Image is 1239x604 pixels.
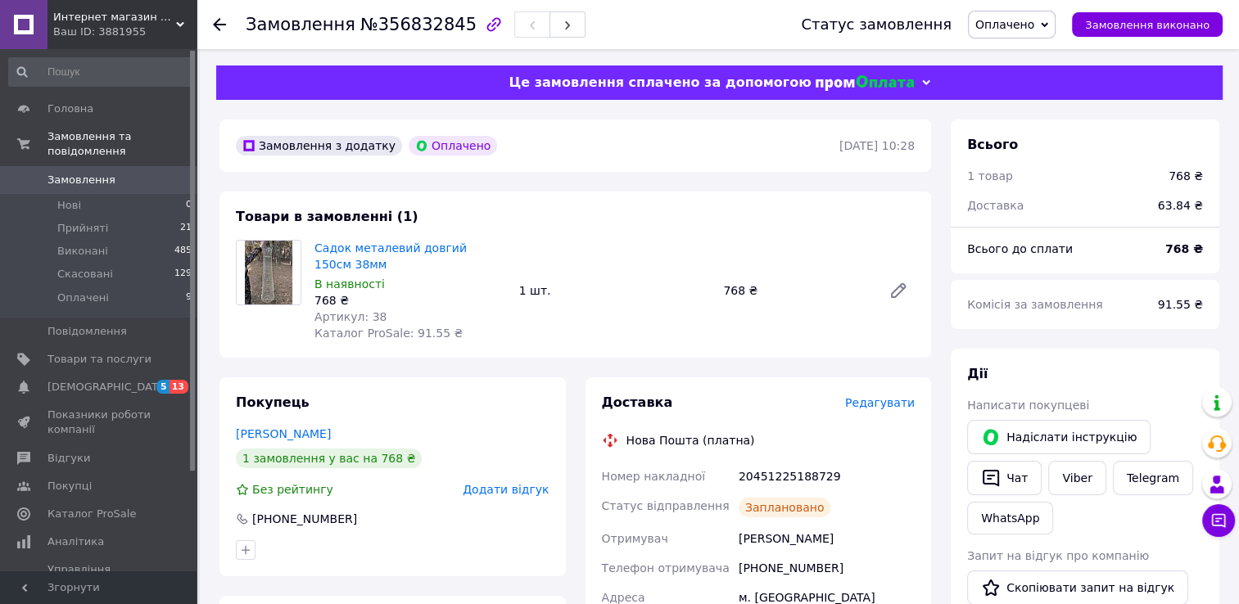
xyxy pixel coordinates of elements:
div: 1 шт. [513,279,717,302]
span: Покупець [236,394,310,410]
b: 768 ₴ [1165,242,1203,255]
div: 768 ₴ [717,279,875,302]
span: Оплачені [57,291,109,305]
button: Чат з покупцем [1202,504,1235,537]
span: Всього до сплати [967,242,1073,255]
div: [PHONE_NUMBER] [735,553,918,583]
span: 129 [174,267,192,282]
span: Показники роботи компанії [47,408,151,437]
span: Доставка [602,394,673,410]
span: 1 товар [967,169,1013,183]
a: Редагувати [882,274,915,307]
input: Пошук [8,57,193,87]
span: Товари та послуги [47,352,151,367]
span: Статус відправлення [602,499,730,512]
span: Каталог ProSale: 91.55 ₴ [314,327,463,340]
div: [PERSON_NAME] [735,524,918,553]
button: Чат [967,461,1042,495]
span: Оплачено [975,18,1034,31]
img: Садок металевий довгий 150см 38мм [245,241,293,304]
span: Отримувач [602,532,668,545]
span: Покупці [47,479,92,494]
span: Прийняті [57,221,108,236]
a: Telegram [1113,461,1193,495]
div: 63.84 ₴ [1148,187,1213,223]
span: Телефон отримувача [602,561,730,575]
span: 21 [180,221,192,236]
span: Номер накладної [602,470,706,483]
span: Товари в замовленні (1) [236,209,418,224]
div: Нова Пошта (платна) [622,432,759,448]
span: Каталог ProSale [47,507,136,521]
span: Скасовані [57,267,113,282]
span: Артикул: 38 [314,310,387,323]
span: Без рейтингу [252,483,333,496]
span: В наявності [314,277,385,291]
a: Садок металевий довгий 150см 38мм [314,241,467,271]
div: Ваш ID: 3881955 [53,25,197,39]
span: Замовлення [47,173,115,187]
span: Додати відгук [463,483,549,496]
span: Интернет магазин Улов рыбака [53,10,176,25]
span: №356832845 [360,15,477,34]
div: 768 ₴ [1169,168,1203,184]
div: Оплачено [409,136,497,156]
span: Редагувати [845,396,915,409]
button: Замовлення виконано [1072,12,1223,37]
span: Нові [57,198,81,213]
div: Заплановано [739,498,831,517]
span: 13 [170,380,188,394]
span: Замовлення [246,15,355,34]
div: Статус замовлення [801,16,952,33]
span: Запит на відгук про компанію [967,549,1149,562]
span: Доставка [967,199,1024,212]
span: 9 [186,291,192,305]
span: Всього [967,137,1018,152]
span: 0 [186,198,192,213]
img: evopay logo [816,75,914,91]
span: Управління сайтом [47,562,151,592]
div: 1 замовлення у вас на 768 ₴ [236,448,422,468]
span: Адреса [602,591,645,604]
span: 5 [156,380,170,394]
a: WhatsApp [967,502,1053,534]
span: Головна [47,101,93,116]
span: [DEMOGRAPHIC_DATA] [47,380,169,394]
span: Дії [967,366,988,381]
div: [PHONE_NUMBER] [251,511,359,527]
span: Замовлення виконано [1085,19,1210,31]
div: 20451225188729 [735,462,918,491]
div: 768 ₴ [314,292,506,309]
div: Повернутися назад [213,16,226,33]
button: Надіслати інструкцію [967,420,1151,454]
span: 485 [174,244,192,259]
time: [DATE] 10:28 [839,139,915,152]
span: Повідомлення [47,324,127,339]
span: Виконані [57,244,108,259]
span: Це замовлення сплачено за допомогою [509,74,811,90]
span: Написати покупцеві [967,399,1089,412]
span: Відгуки [47,451,90,466]
span: Комісія за замовлення [967,298,1103,311]
div: Замовлення з додатку [236,136,402,156]
span: Замовлення та повідомлення [47,129,197,159]
span: 91.55 ₴ [1158,298,1203,311]
a: [PERSON_NAME] [236,427,331,440]
a: Viber [1048,461,1106,495]
span: Аналітика [47,534,104,549]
